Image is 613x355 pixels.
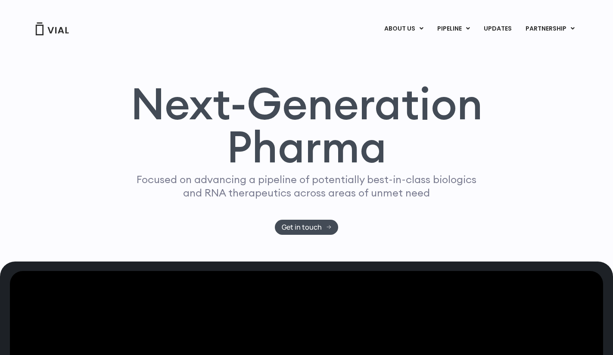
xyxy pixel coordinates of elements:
img: Vial Logo [35,22,69,35]
span: Get in touch [282,224,322,230]
a: ABOUT USMenu Toggle [377,22,430,36]
a: UPDATES [477,22,518,36]
a: PARTNERSHIPMenu Toggle [519,22,582,36]
a: PIPELINEMenu Toggle [430,22,476,36]
p: Focused on advancing a pipeline of potentially best-in-class biologics and RNA therapeutics acros... [133,173,480,199]
h1: Next-Generation Pharma [120,82,493,169]
a: Get in touch [275,220,338,235]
